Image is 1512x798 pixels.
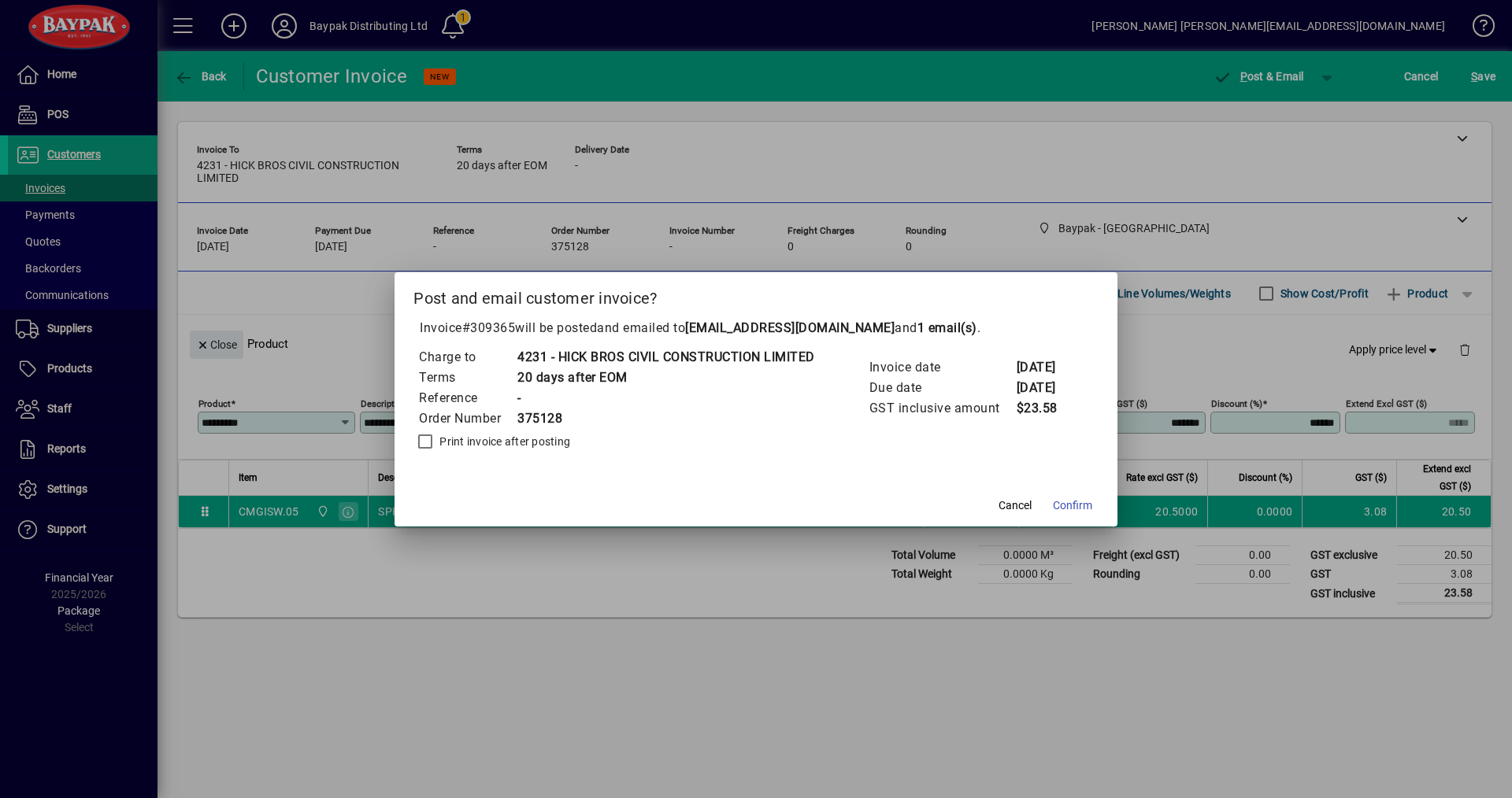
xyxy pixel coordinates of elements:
[869,398,1016,419] td: GST inclusive amount
[1016,357,1079,378] td: [DATE]
[1047,492,1099,520] button: Confirm
[597,320,977,335] span: and emailed to
[917,320,977,335] b: 1 email(s)
[869,378,1016,398] td: Due date
[517,408,815,429] td: 375128
[1016,398,1079,419] td: $23.58
[418,347,517,368] td: Charge to
[895,320,977,335] span: and
[418,388,517,408] td: Reference
[1016,378,1079,398] td: [DATE]
[395,272,1117,318] h2: Post and email customer invoice?
[418,368,517,388] td: Terms
[517,388,815,408] td: -
[685,320,895,335] b: [EMAIL_ADDRESS][DOMAIN_NAME]
[436,434,570,449] label: Print invoice after posting
[999,497,1032,514] span: Cancel
[869,357,1016,378] td: Invoice date
[1053,497,1092,514] span: Confirm
[418,408,517,429] td: Order Number
[413,319,1099,338] p: Invoice will be posted .
[990,492,1040,520] button: Cancel
[517,368,815,388] td: 20 days after EOM
[462,320,516,335] span: #309365
[517,347,815,368] td: 4231 - HICK BROS CIVIL CONSTRUCTION LIMITED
